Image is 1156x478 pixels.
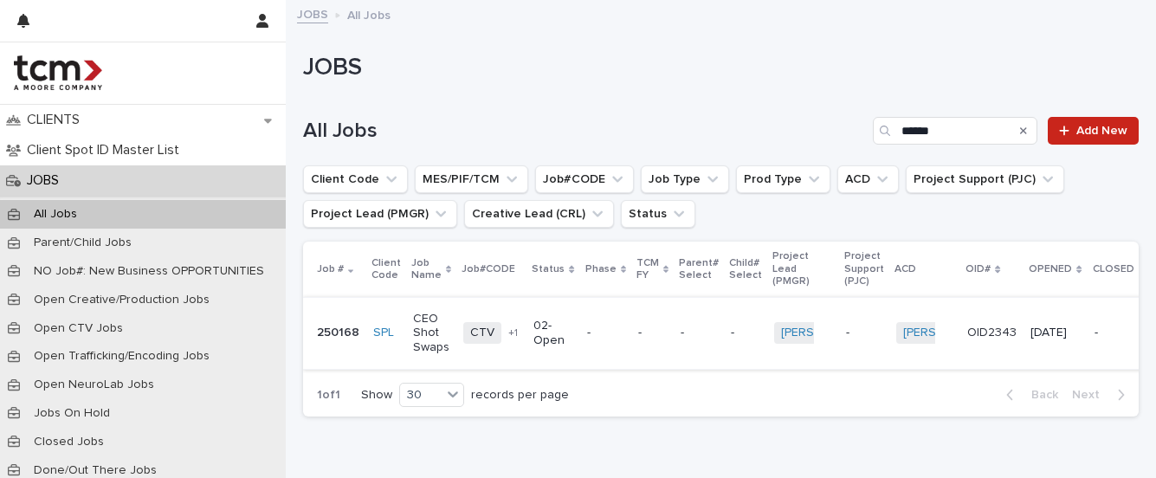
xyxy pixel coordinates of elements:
img: 4hMmSqQkux38exxPVZHQ [14,55,102,90]
p: Parent# Select [679,254,719,286]
p: CLIENTS [20,112,94,128]
p: - [638,326,667,340]
p: TCM FY [636,254,659,286]
input: Search [873,117,1037,145]
p: - [731,326,760,340]
h1: JOBS [303,54,1139,83]
span: Add New [1076,125,1127,137]
p: NO Job#: New Business OPPORTUNITIES [20,264,278,279]
button: Job#CODE [535,165,634,193]
p: Closed Jobs [20,435,118,449]
p: - [587,326,624,340]
button: Creative Lead (CRL) [464,200,614,228]
a: [PERSON_NAME]-TCM [781,326,905,340]
p: CLOSED [1093,260,1134,279]
p: 1 of 1 [303,374,354,417]
button: Project Support (PJC) [906,165,1064,193]
p: - [1095,326,1144,340]
a: [PERSON_NAME]-TCM [903,326,1027,340]
p: Project Support (PJC) [844,247,884,291]
p: 250168 [317,326,359,340]
span: + 1 [508,328,518,339]
button: Prod Type [736,165,830,193]
p: [DATE] [1030,326,1080,340]
p: Open NeuroLab Jobs [20,378,168,392]
p: Client Spot ID Master List [20,142,193,158]
div: 30 [400,386,442,404]
p: Child# Select [729,254,762,286]
p: 02-Open [533,319,572,348]
p: - [846,326,882,340]
p: Job Name [411,254,442,286]
p: Open CTV Jobs [20,321,137,336]
button: Next [1065,387,1139,403]
button: Project Lead (PMGR) [303,200,457,228]
p: All Jobs [20,207,91,222]
p: JOBS [20,172,73,189]
p: Show [361,388,392,403]
p: CEO Shot Swaps [413,312,449,355]
p: Job#CODE [462,260,515,279]
p: ACD [894,260,916,279]
h1: All Jobs [303,119,866,144]
button: ACD [837,165,899,193]
span: Back [1021,389,1058,401]
button: MES/PIF/TCM [415,165,528,193]
button: Status [621,200,695,228]
p: records per page [471,388,569,403]
p: OID# [965,260,991,279]
p: Project Lead (PMGR) [772,247,834,291]
span: Next [1072,389,1110,401]
button: Job Type [641,165,729,193]
p: Open Creative/Production Jobs [20,293,223,307]
p: Jobs On Hold [20,406,124,421]
p: All Jobs [347,4,391,23]
a: JOBS [297,3,328,23]
p: Client Code [371,254,401,286]
p: Phase [585,260,617,279]
p: Done/Out There Jobs [20,463,171,478]
span: CTV [463,322,501,344]
a: Add New [1048,117,1139,145]
p: Status [532,260,565,279]
button: Back [992,387,1065,403]
p: Open Trafficking/Encoding Jobs [20,349,223,364]
p: OID2343 [967,326,1017,340]
p: Job # [317,260,344,279]
p: Parent/Child Jobs [20,236,145,250]
p: OPENED [1029,260,1072,279]
a: SPL [373,326,394,340]
button: Client Code [303,165,408,193]
p: - [681,326,717,340]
